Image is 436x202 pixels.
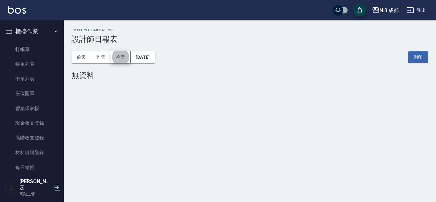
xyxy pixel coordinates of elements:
[3,131,61,145] a: 高階收支登錄
[71,51,91,63] button: 前天
[3,160,61,175] a: 每日結帳
[131,51,155,63] button: [DATE]
[19,178,52,191] h5: [PERSON_NAME]函
[71,35,428,44] h3: 設計師日報表
[3,86,61,101] a: 座位開單
[3,57,61,71] a: 帳單列表
[3,23,61,40] button: 櫃檯作業
[71,28,428,32] h2: Employee Daily Report
[71,71,428,80] div: 無資料
[8,6,26,14] img: Logo
[369,4,401,17] button: N.8 成都
[353,4,366,17] button: save
[3,71,61,86] a: 掛單列表
[111,51,131,63] button: 今天
[380,6,399,14] div: N.8 成都
[91,51,111,63] button: 昨天
[3,42,61,57] a: 打帳單
[3,145,61,160] a: 材料自購登錄
[3,116,61,131] a: 現金收支登錄
[408,51,428,63] button: 列印
[404,4,428,16] button: 登出
[19,191,52,197] p: 高階主管
[3,101,61,116] a: 營業儀表板
[5,181,18,194] img: Person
